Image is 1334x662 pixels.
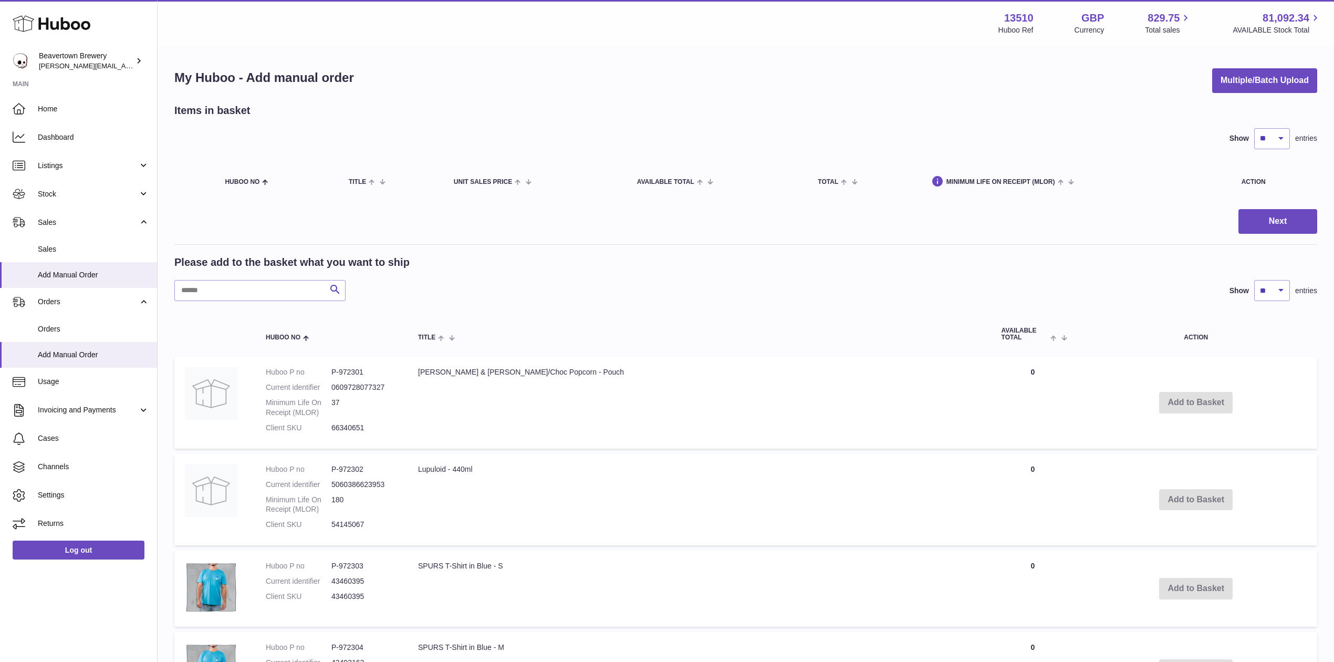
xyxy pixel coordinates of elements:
div: Currency [1075,25,1104,35]
dt: Current identifier [266,576,331,586]
dd: 43460395 [331,576,397,586]
a: 81,092.34 AVAILABLE Stock Total [1233,11,1321,35]
dd: 43460395 [331,592,397,602]
span: Minimum Life On Receipt (MLOR) [946,179,1055,185]
span: Huboo no [266,334,300,341]
button: Multiple/Batch Upload [1212,68,1317,93]
img: Matthew.McCormack@beavertownbrewery.co.uk [13,53,28,69]
dt: Client SKU [266,423,331,433]
span: Listings [38,161,138,171]
span: Invoicing and Payments [38,405,138,415]
strong: 13510 [1004,11,1034,25]
span: Usage [38,377,149,387]
dd: 54145067 [331,520,397,530]
dd: P-972301 [331,367,397,377]
img: Joe & Sephs Caramel/Choc Popcorn - Pouch [185,367,237,420]
dt: Huboo P no [266,643,331,653]
span: Orders [38,324,149,334]
button: Next [1238,209,1317,234]
dd: 37 [331,398,397,418]
h2: Items in basket [174,104,251,118]
dt: Current identifier [266,382,331,392]
dd: 180 [331,495,397,515]
span: Stock [38,189,138,199]
span: Orders [38,297,138,307]
td: [PERSON_NAME] & [PERSON_NAME]/Choc Popcorn - Pouch [408,357,991,448]
th: Action [1075,317,1317,351]
span: Home [38,104,149,114]
h2: Please add to the basket what you want to ship [174,255,410,270]
td: 0 [991,357,1075,448]
span: entries [1295,133,1317,143]
dd: 0609728077327 [331,382,397,392]
span: Sales [38,244,149,254]
span: Channels [38,462,149,472]
dt: Huboo P no [266,561,331,571]
span: entries [1295,286,1317,296]
img: SPURS T-Shirt in Blue - S [185,561,237,614]
dd: P-972302 [331,464,397,474]
div: Huboo Ref [998,25,1034,35]
dt: Current identifier [266,480,331,490]
span: Title [418,334,435,341]
span: AVAILABLE Total [1002,327,1048,341]
span: Huboo no [225,179,259,185]
span: Add Manual Order [38,350,149,360]
span: Total sales [1145,25,1192,35]
span: Total [818,179,838,185]
dd: P-972304 [331,643,397,653]
dd: 66340651 [331,423,397,433]
span: AVAILABLE Stock Total [1233,25,1321,35]
a: 829.75 Total sales [1145,11,1192,35]
span: [PERSON_NAME][EMAIL_ADDRESS][PERSON_NAME][DOMAIN_NAME] [39,61,267,70]
td: Lupuloid - 440ml [408,454,991,545]
strong: GBP [1081,11,1104,25]
div: Beavertown Brewery [39,51,133,71]
span: 81,092.34 [1263,11,1309,25]
dt: Client SKU [266,592,331,602]
dt: Client SKU [266,520,331,530]
dd: P-972303 [331,561,397,571]
dt: Huboo P no [266,367,331,377]
div: Action [1242,179,1307,185]
label: Show [1229,286,1249,296]
td: 0 [991,551,1075,627]
span: Returns [38,519,149,529]
h1: My Huboo - Add manual order [174,69,354,86]
span: Dashboard [38,132,149,142]
span: Add Manual Order [38,270,149,280]
td: SPURS T-Shirt in Blue - S [408,551,991,627]
a: Log out [13,541,144,560]
span: Unit Sales Price [454,179,512,185]
span: Cases [38,433,149,443]
dt: Minimum Life On Receipt (MLOR) [266,495,331,515]
dd: 5060386623953 [331,480,397,490]
span: 829.75 [1148,11,1180,25]
dt: Huboo P no [266,464,331,474]
span: AVAILABLE Total [637,179,694,185]
span: Title [349,179,366,185]
dt: Minimum Life On Receipt (MLOR) [266,398,331,418]
label: Show [1229,133,1249,143]
span: Sales [38,218,138,227]
td: 0 [991,454,1075,545]
img: Lupuloid - 440ml [185,464,237,517]
span: Settings [38,490,149,500]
